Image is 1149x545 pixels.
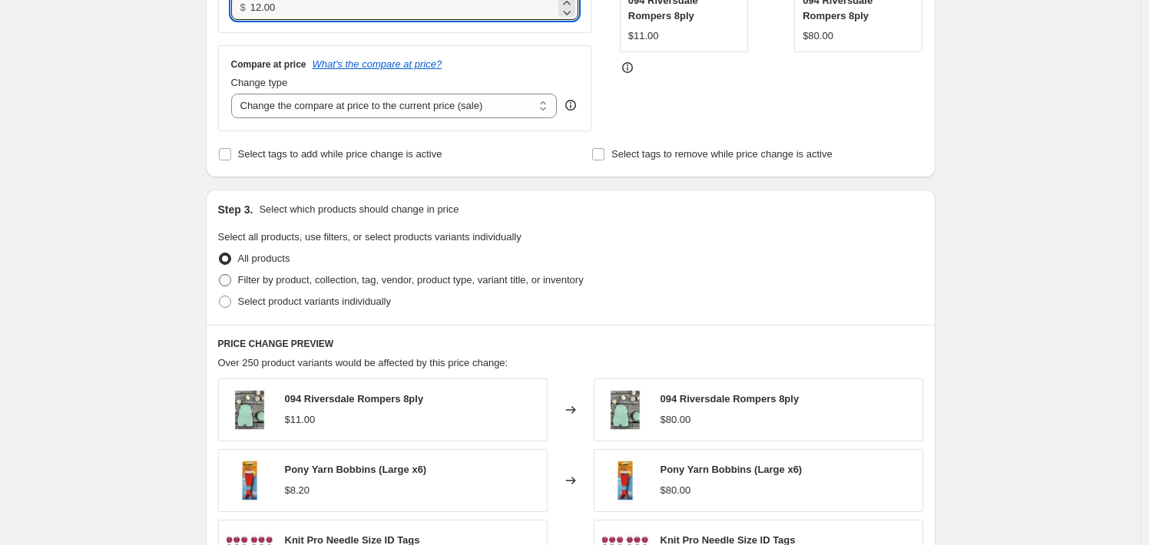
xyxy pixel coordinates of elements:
button: What's the compare at price? [313,58,442,70]
span: Select all products, use filters, or select products variants individually [218,231,522,243]
h3: Compare at price [231,58,306,71]
img: 094-Riversdale-Rompers_80x.jpg [227,387,273,433]
span: Pony Yarn Bobbins (Large x6) [661,464,803,475]
h6: PRICE CHANGE PREVIEW [218,338,923,350]
img: Pony-Yarn-Bobbins-Large-x6_80x.jpg [227,457,273,504]
span: $ [240,2,246,13]
p: Select which products should change in price [259,202,459,217]
div: help [563,97,578,113]
h2: Step 3. [218,202,253,217]
img: Pony-Yarn-Bobbins-Large-x6_80x.jpg [602,457,648,504]
img: 094-Riversdale-Rompers_80x.jpg [602,387,648,433]
span: 094 Riversdale Rompers 8ply [661,393,800,405]
span: Pony Yarn Bobbins (Large x6) [285,464,427,475]
span: Select tags to remove while price change is active [611,148,833,160]
span: Select tags to add while price change is active [238,148,442,160]
span: All products [238,253,290,264]
div: $80.00 [803,28,833,44]
span: Over 250 product variants would be affected by this price change: [218,357,508,368]
div: $11.00 [285,412,316,428]
span: Filter by product, collection, tag, vendor, product type, variant title, or inventory [238,274,584,286]
div: $80.00 [661,483,691,498]
span: Change type [231,77,288,88]
div: $8.20 [285,483,310,498]
span: 094 Riversdale Rompers 8ply [285,393,424,405]
div: $11.00 [628,28,659,44]
div: $80.00 [661,412,691,428]
span: Select product variants individually [238,296,391,307]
